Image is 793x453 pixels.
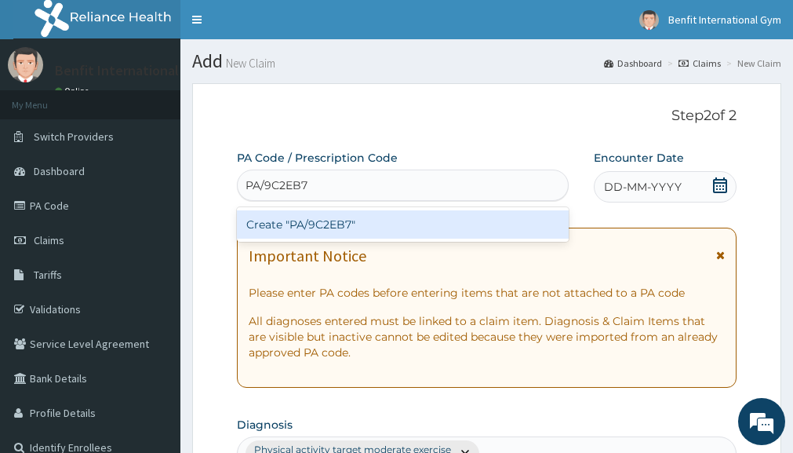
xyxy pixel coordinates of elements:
[639,10,659,30] img: User Image
[55,64,209,78] p: Benfit International Gym
[34,164,85,178] span: Dashboard
[594,150,684,166] label: Encounter Date
[604,179,682,195] span: DD-MM-YYYY
[237,210,569,239] div: Create "PA/9C2EB7"
[249,313,725,360] p: All diagnoses entered must be linked to a claim item. Diagnosis & Claim Items that are visible bu...
[29,79,64,118] img: d_794563401_company_1708531726252_794563401
[237,108,737,125] p: Step 2 of 2
[249,285,725,301] p: Please enter PA codes before entering items that are not attached to a PA code
[257,8,295,46] div: Minimize live chat window
[678,57,721,70] a: Claims
[91,130,216,288] span: We're online!
[8,293,299,348] textarea: Type your message and hit 'Enter'
[223,57,275,69] small: New Claim
[82,88,264,108] div: Chat with us now
[237,150,398,166] label: PA Code / Prescription Code
[249,247,366,265] h1: Important Notice
[604,57,662,70] a: Dashboard
[8,47,43,82] img: User Image
[34,233,64,247] span: Claims
[722,57,781,70] li: New Claim
[34,130,114,144] span: Switch Providers
[192,51,781,71] h1: Add
[55,86,93,97] a: Online
[237,417,293,433] label: Diagnosis
[34,268,62,282] span: Tariffs
[668,13,781,27] span: Benfit International Gym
